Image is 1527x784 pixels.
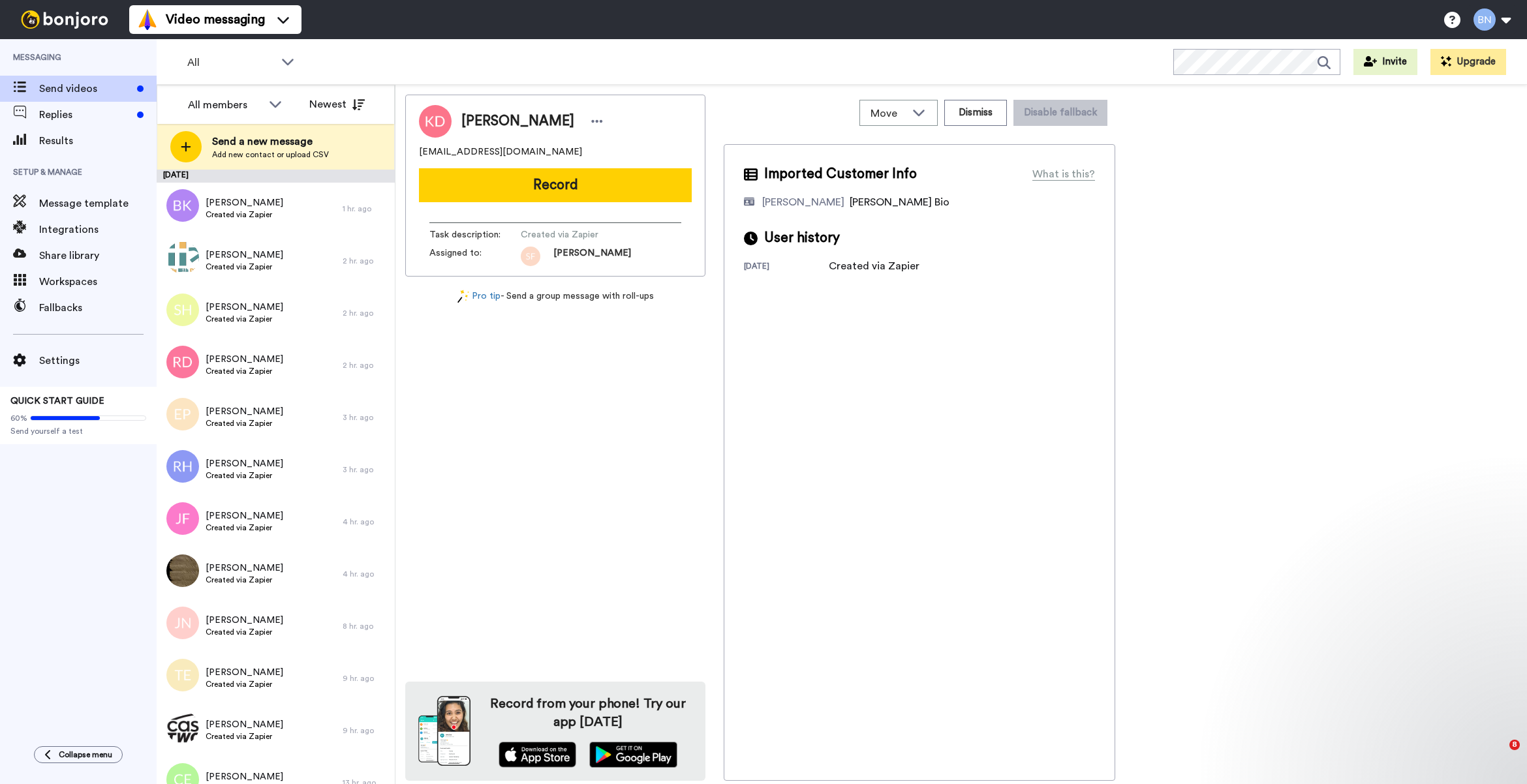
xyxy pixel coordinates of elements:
span: [PERSON_NAME] [206,457,283,470]
span: Collapse menu [59,749,112,760]
span: Created via Zapier [521,228,645,241]
span: Send yourself a test [10,426,146,436]
span: 8 [1509,740,1520,750]
span: Created via Zapier [206,731,283,742]
span: QUICK START GUIDE [10,397,104,406]
span: Created via Zapier [206,470,283,481]
span: [EMAIL_ADDRESS][DOMAIN_NAME] [419,145,582,158]
span: [PERSON_NAME] [206,301,283,314]
button: Collapse menu [34,746,123,763]
span: Imported Customer Info [764,164,917,184]
img: playstore [589,742,677,768]
span: Created via Zapier [206,209,283,220]
span: [PERSON_NAME] [206,353,283,366]
img: 079750fb-d650-4f39-9962-1e053aff6f6f.jpg [166,711,199,744]
span: Created via Zapier [206,522,283,533]
span: [PERSON_NAME] [461,112,574,131]
div: 3 hr. ago [343,464,388,475]
span: Replies [39,107,132,123]
span: [PERSON_NAME] [206,770,283,783]
div: All members [188,97,262,113]
span: [PERSON_NAME] [206,509,283,522]
img: vm-color.svg [137,9,158,30]
button: Upgrade [1430,49,1506,75]
span: Message template [39,196,157,211]
div: [PERSON_NAME] [762,194,844,210]
div: 2 hr. ago [343,256,388,266]
iframe: Intercom live chat [1483,740,1514,771]
img: jn.png [166,607,199,639]
span: Created via Zapier [206,262,283,272]
span: Share library [39,248,157,264]
img: c4f286da-1dc3-456c-9948-d1bb7d3ae58e.jpg [166,554,199,587]
div: 1 hr. ago [343,204,388,214]
span: [PERSON_NAME] [206,249,283,262]
button: Invite [1353,49,1417,75]
span: Move [871,106,906,121]
span: 60% [10,413,27,423]
span: [PERSON_NAME] Bio [850,197,949,207]
img: bj-logo-header-white.svg [16,10,114,29]
span: Results [39,133,157,149]
div: [DATE] [157,170,395,183]
button: Record [419,168,692,202]
img: rh.png [166,450,199,483]
div: 9 hr. ago [343,673,388,684]
img: ep.png [166,398,199,430]
span: Created via Zapier [206,418,283,429]
span: Created via Zapier [206,366,283,376]
img: jf.png [166,502,199,535]
div: 4 hr. ago [343,569,388,579]
div: Created via Zapier [829,258,919,274]
span: Task description : [429,228,521,241]
button: Newest [300,91,375,117]
span: [PERSON_NAME] [553,247,631,266]
span: Workspaces [39,274,157,290]
img: sf.png [521,247,540,266]
span: [PERSON_NAME] [206,718,283,731]
span: Add new contact or upload CSV [212,149,329,160]
span: Integrations [39,222,157,237]
button: Disable fallback [1013,100,1107,126]
div: - Send a group message with roll-ups [405,290,705,303]
div: [DATE] [744,261,829,274]
span: Fallbacks [39,300,157,316]
span: Settings [39,353,157,369]
span: Created via Zapier [206,679,283,689]
img: te.png [166,659,199,691]
a: Pro tip [457,290,501,303]
div: 3 hr. ago [343,412,388,423]
span: Send videos [39,81,132,97]
img: Image of Katie Douangnouanexay [419,105,452,138]
span: [PERSON_NAME] [206,405,283,418]
span: [PERSON_NAME] [206,196,283,209]
span: [PERSON_NAME] [206,562,283,575]
span: All [187,55,275,70]
div: 2 hr. ago [343,360,388,370]
img: download [418,696,470,766]
img: magic-wand.svg [457,290,469,303]
div: 8 hr. ago [343,621,388,631]
div: 2 hr. ago [343,308,388,318]
h4: Record from your phone! Try our app [DATE] [484,695,692,731]
img: bk.png [166,189,199,222]
span: Created via Zapier [206,314,283,324]
img: sh.png [166,294,199,326]
img: rd.png [166,346,199,378]
img: c87c5946-fa86-4695-abbe-9af2220b39dd.png [166,241,199,274]
button: Dismiss [944,100,1007,126]
div: 4 hr. ago [343,517,388,527]
span: Video messaging [166,10,265,29]
div: What is this? [1032,166,1095,182]
div: 9 hr. ago [343,725,388,736]
span: Send a new message [212,134,329,149]
span: User history [764,228,840,248]
span: Created via Zapier [206,627,283,637]
img: appstore [499,742,576,768]
span: [PERSON_NAME] [206,666,283,679]
span: Created via Zapier [206,575,283,585]
span: [PERSON_NAME] [206,614,283,627]
span: Assigned to: [429,247,521,266]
